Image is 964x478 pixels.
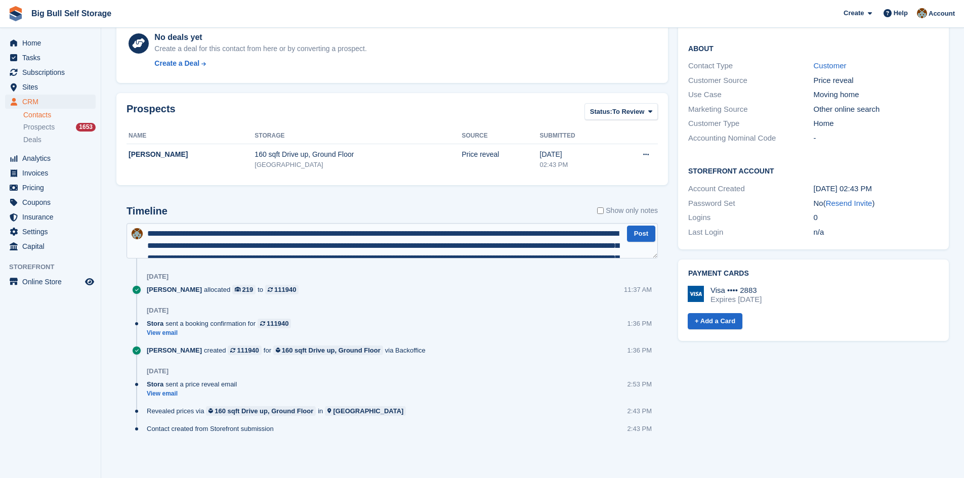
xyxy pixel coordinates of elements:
[5,51,96,65] a: menu
[612,107,644,117] span: To Review
[9,262,101,272] span: Storefront
[228,345,261,355] a: 111940
[814,104,939,115] div: Other online search
[5,151,96,165] a: menu
[325,406,406,416] a: [GEOGRAPHIC_DATA]
[22,166,83,180] span: Invoices
[710,295,762,304] div: Expires [DATE]
[627,319,652,328] div: 1:36 PM
[22,239,83,253] span: Capital
[232,285,256,294] a: 219
[237,345,259,355] div: 111940
[688,104,813,115] div: Marketing Source
[5,225,96,239] a: menu
[688,165,939,176] h2: Storefront Account
[23,122,96,133] a: Prospects 1653
[154,44,366,54] div: Create a deal for this contact from here or by converting a prospect.
[688,227,813,238] div: Last Login
[23,110,96,120] a: Contacts
[584,103,658,120] button: Status: To Review
[255,160,462,170] div: [GEOGRAPHIC_DATA]
[206,406,316,416] a: 160 sqft Drive up, Ground Floor
[688,270,939,278] h2: Payment cards
[540,149,614,160] div: [DATE]
[627,424,652,433] div: 2:43 PM
[83,276,96,288] a: Preview store
[22,195,83,209] span: Coupons
[22,181,83,195] span: Pricing
[814,61,847,70] a: Customer
[462,149,539,160] div: Price reveal
[22,36,83,50] span: Home
[5,181,96,195] a: menu
[258,319,291,328] a: 111940
[8,6,23,21] img: stora-icon-8386f47178a22dfd0bd8f6a31ec36ba5ce8667c1dd55bd0f319d3a0aa187defe.svg
[814,89,939,101] div: Moving home
[540,160,614,170] div: 02:43 PM
[147,329,296,337] a: View email
[688,43,939,53] h2: About
[5,65,96,79] a: menu
[147,389,242,398] a: View email
[147,406,411,416] div: Revealed prices via in
[147,319,163,328] span: Stora
[814,198,939,209] div: No
[590,107,612,117] span: Status:
[597,205,658,216] label: Show only notes
[5,275,96,289] a: menu
[22,80,83,94] span: Sites
[5,239,96,253] a: menu
[814,118,939,129] div: Home
[5,195,96,209] a: menu
[688,89,813,101] div: Use Case
[23,135,96,145] a: Deals
[814,75,939,86] div: Price reveal
[540,128,614,144] th: Submitted
[23,122,55,132] span: Prospects
[688,198,813,209] div: Password Set
[5,95,96,109] a: menu
[5,80,96,94] a: menu
[814,133,939,144] div: -
[844,8,864,18] span: Create
[147,345,202,355] span: [PERSON_NAME]
[132,228,143,239] img: Mike Llewellen Palmer
[76,123,96,132] div: 1653
[27,5,115,22] a: Big Bull Self Storage
[147,345,431,355] div: created for via Backoffice
[22,95,83,109] span: CRM
[710,286,762,295] div: Visa •••• 2883
[22,65,83,79] span: Subscriptions
[147,307,169,315] div: [DATE]
[255,128,462,144] th: Storage
[688,183,813,195] div: Account Created
[147,273,169,281] div: [DATE]
[688,133,813,144] div: Accounting Nominal Code
[147,285,304,294] div: allocated to
[147,379,242,389] div: sent a price reveal email
[154,31,366,44] div: No deals yet
[265,285,299,294] a: 111940
[147,424,279,433] div: Contact created from Storefront submission
[242,285,254,294] div: 219
[127,103,176,122] h2: Prospects
[826,199,872,207] a: Resend Invite
[688,313,742,330] a: + Add a Card
[147,379,163,389] span: Stora
[462,128,539,144] th: Source
[255,149,462,160] div: 160 sqft Drive up, Ground Floor
[688,286,704,302] img: Visa Logo
[597,205,604,216] input: Show only notes
[215,406,313,416] div: 160 sqft Drive up, Ground Floor
[127,205,167,217] h2: Timeline
[333,406,404,416] div: [GEOGRAPHIC_DATA]
[814,183,939,195] div: [DATE] 02:43 PM
[917,8,927,18] img: Mike Llewellen Palmer
[627,226,655,242] button: Post
[22,225,83,239] span: Settings
[627,379,652,389] div: 2:53 PM
[5,36,96,50] a: menu
[127,128,255,144] th: Name
[273,345,383,355] a: 160 sqft Drive up, Ground Floor
[894,8,908,18] span: Help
